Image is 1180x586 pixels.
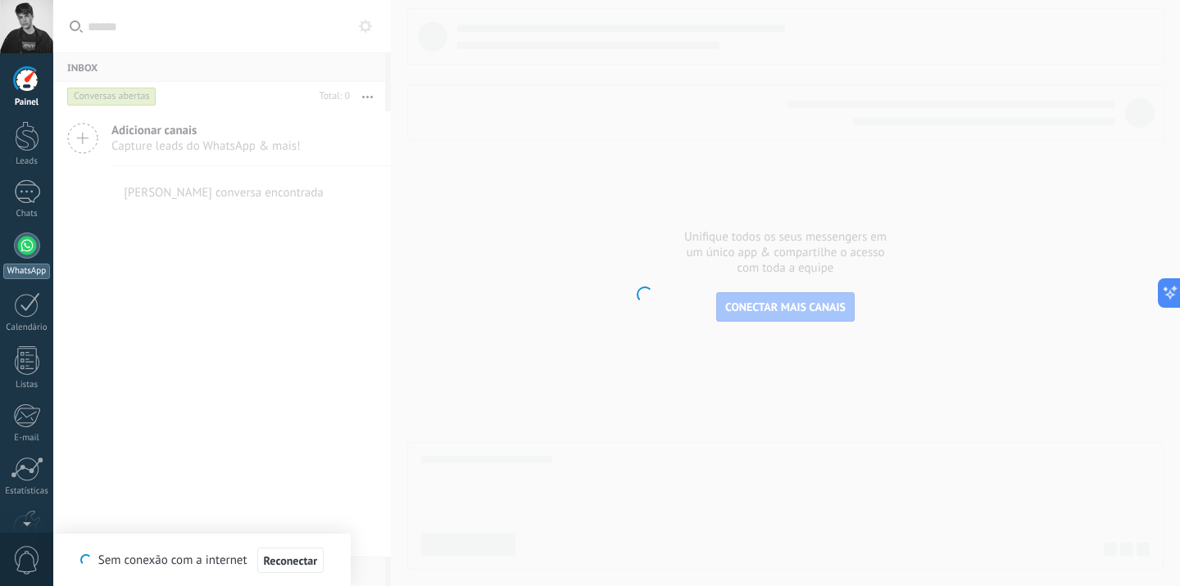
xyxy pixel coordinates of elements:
div: Chats [3,209,51,219]
div: E-mail [3,433,51,444]
div: Painel [3,97,51,108]
div: Calendário [3,322,51,333]
div: Listas [3,380,51,390]
div: WhatsApp [3,264,50,279]
div: Estatísticas [3,486,51,497]
div: Leads [3,156,51,167]
span: Reconectar [264,555,318,566]
div: Sem conexão com a internet [80,547,324,574]
button: Reconectar [257,548,324,574]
